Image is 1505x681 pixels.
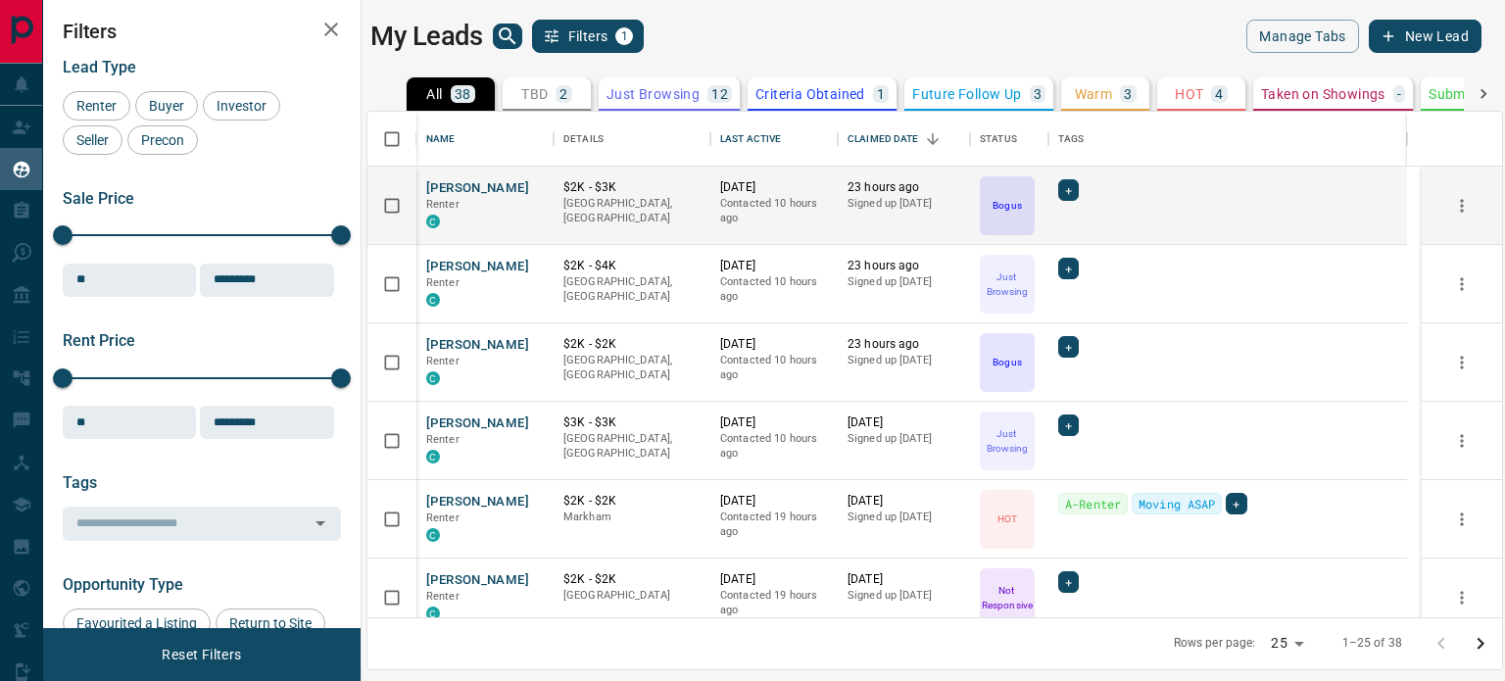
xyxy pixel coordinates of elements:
p: [GEOGRAPHIC_DATA], [GEOGRAPHIC_DATA] [563,274,701,305]
div: condos.ca [426,528,440,542]
span: + [1065,259,1072,278]
p: [DATE] [720,571,828,588]
span: Renter [426,198,460,211]
button: [PERSON_NAME] [426,179,529,198]
p: 4 [1215,87,1223,101]
div: 25 [1263,629,1310,657]
span: Renter [426,433,460,446]
span: 1 [617,29,631,43]
div: Favourited a Listing [63,608,211,638]
span: Tags [63,473,97,492]
p: Contacted 19 hours ago [720,588,828,618]
p: [DATE] [848,493,960,510]
p: 23 hours ago [848,258,960,274]
p: Criteria Obtained [755,87,865,101]
p: HOT [1175,87,1203,101]
div: Status [980,112,1017,167]
div: + [1058,414,1079,436]
p: Warm [1075,87,1113,101]
button: Go to next page [1461,624,1500,663]
button: [PERSON_NAME] [426,258,529,276]
p: [DATE] [848,571,960,588]
div: condos.ca [426,607,440,620]
p: 3 [1034,87,1042,101]
div: condos.ca [426,215,440,228]
p: $2K - $3K [563,179,701,196]
button: more [1447,348,1477,377]
div: condos.ca [426,293,440,307]
span: Sale Price [63,189,134,208]
div: Status [970,112,1048,167]
p: $3K - $3K [563,414,701,431]
p: Just Browsing [982,269,1033,299]
p: 23 hours ago [848,336,960,353]
div: condos.ca [426,371,440,385]
p: Contacted 10 hours ago [720,196,828,226]
p: HOT [997,511,1017,526]
button: New Lead [1369,20,1481,53]
button: [PERSON_NAME] [426,571,529,590]
button: more [1447,191,1477,220]
div: Last Active [710,112,838,167]
p: 1 [877,87,885,101]
span: + [1065,572,1072,592]
p: $2K - $4K [563,258,701,274]
div: Seller [63,125,122,155]
span: + [1233,494,1239,513]
p: Contacted 10 hours ago [720,353,828,383]
p: 2 [559,87,567,101]
div: + [1226,493,1246,514]
p: [GEOGRAPHIC_DATA] [563,588,701,604]
div: + [1058,179,1079,201]
span: Renter [426,590,460,603]
button: Open [307,510,334,537]
span: Renter [70,98,123,114]
span: Buyer [142,98,191,114]
button: more [1447,583,1477,612]
span: Favourited a Listing [70,615,204,631]
span: A-Renter [1065,494,1121,513]
span: + [1065,337,1072,357]
p: [GEOGRAPHIC_DATA], [GEOGRAPHIC_DATA] [563,431,701,462]
p: [GEOGRAPHIC_DATA], [GEOGRAPHIC_DATA] [563,353,701,383]
span: Renter [426,276,460,289]
p: [DATE] [848,414,960,431]
div: Details [563,112,604,167]
p: Signed up [DATE] [848,510,960,525]
div: Name [416,112,554,167]
span: Renter [426,355,460,367]
button: [PERSON_NAME] [426,414,529,433]
p: TBD [521,87,548,101]
div: Claimed Date [848,112,919,167]
p: Contacted 19 hours ago [720,510,828,540]
p: $2K - $2K [563,493,701,510]
div: Precon [127,125,198,155]
div: Return to Site [216,608,325,638]
p: 3 [1124,87,1132,101]
p: 23 hours ago [848,179,960,196]
p: Contacted 10 hours ago [720,431,828,462]
div: Last Active [720,112,781,167]
div: + [1058,258,1079,279]
p: [DATE] [720,414,828,431]
button: more [1447,426,1477,456]
div: Investor [203,91,280,121]
button: Manage Tabs [1246,20,1358,53]
button: Sort [919,125,947,153]
p: 12 [711,87,728,101]
h1: My Leads [370,21,483,52]
p: Signed up [DATE] [848,353,960,368]
p: Just Browsing [607,87,700,101]
span: Opportunity Type [63,575,183,594]
button: Filters1 [532,20,645,53]
p: [DATE] [720,336,828,353]
p: Signed up [DATE] [848,431,960,447]
button: Reset Filters [149,638,254,671]
span: Lead Type [63,58,136,76]
p: - [1397,87,1401,101]
span: Moving ASAP [1139,494,1215,513]
p: Signed up [DATE] [848,588,960,604]
button: search button [493,24,522,49]
p: Signed up [DATE] [848,196,960,212]
p: 38 [455,87,471,101]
